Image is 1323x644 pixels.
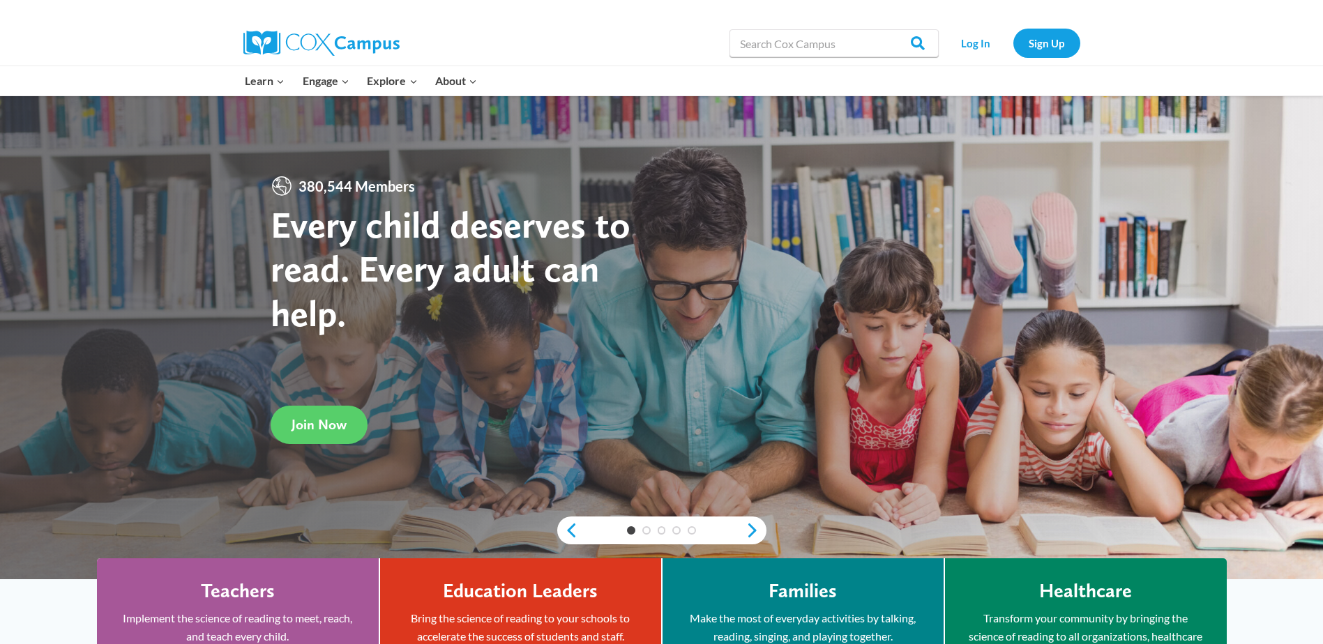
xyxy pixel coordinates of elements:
[672,526,681,535] a: 4
[557,516,766,544] div: content slider buttons
[271,406,368,444] a: Join Now
[1013,29,1080,57] a: Sign Up
[769,579,837,603] h4: Families
[435,72,477,90] span: About
[1039,579,1132,603] h4: Healthcare
[946,29,1006,57] a: Log In
[946,29,1080,57] nav: Secondary Navigation
[443,579,598,603] h4: Education Leaders
[201,579,275,603] h4: Teachers
[292,416,347,433] span: Join Now
[746,522,766,539] a: next
[658,526,666,535] a: 3
[236,66,486,95] nav: Primary Navigation
[303,72,349,90] span: Engage
[245,72,285,90] span: Learn
[627,526,635,535] a: 1
[557,522,578,539] a: previous
[271,202,630,335] strong: Every child deserves to read. Every adult can help.
[293,175,421,197] span: 380,544 Members
[642,526,651,535] a: 2
[243,31,400,56] img: Cox Campus
[729,29,939,57] input: Search Cox Campus
[367,72,417,90] span: Explore
[688,526,696,535] a: 5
